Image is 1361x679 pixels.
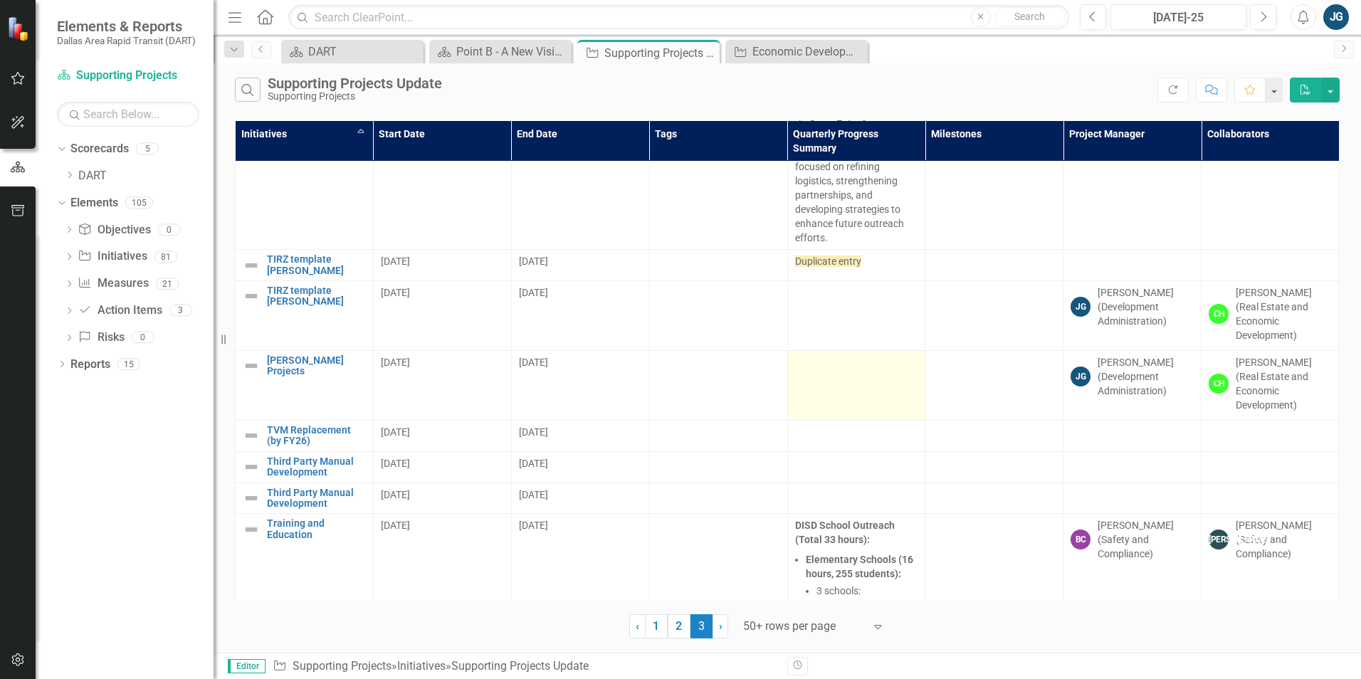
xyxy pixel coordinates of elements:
[78,302,162,319] a: Action Items
[1202,250,1340,281] td: Double-Click to Edit
[1063,250,1202,281] td: Double-Click to Edit
[511,281,649,351] td: Double-Click to Edit
[57,68,199,84] a: Supporting Projects
[267,488,366,510] a: Third Party Manual Development
[519,287,548,298] span: [DATE]
[511,351,649,421] td: Double-Click to Edit
[816,584,918,655] li: 3 schools: [PERSON_NAME] (Red Line), [PERSON_NAME]/[PERSON_NAME] (Green Line)
[649,281,787,351] td: Double-Click to Edit
[806,554,913,579] strong: Elementary Schools (16 hours, 255 students):
[267,285,366,307] a: TIRZ template [PERSON_NAME]
[381,426,410,438] span: [DATE]
[243,427,260,444] img: Not Defined
[787,451,925,483] td: Double-Click to Edit
[267,518,366,540] a: Training and Education
[1071,297,1091,317] div: JG
[70,141,129,157] a: Scorecards
[236,483,374,514] td: Double-Click to Edit Right Click for Context Menu
[243,288,260,305] img: Not Defined
[1202,421,1340,452] td: Double-Click to Edit
[511,483,649,514] td: Double-Click to Edit
[649,421,787,452] td: Double-Click to Edit
[243,257,260,274] img: Not Defined
[787,281,925,351] td: Double-Click to Edit
[293,659,392,673] a: Supporting Projects
[787,250,925,281] td: Double-Click to Edit
[511,421,649,452] td: Double-Click to Edit
[1063,451,1202,483] td: Double-Click to Edit
[511,451,649,483] td: Double-Click to Edit
[1202,281,1340,351] td: Double-Click to Edit
[604,44,716,62] div: Supporting Projects Update
[1236,355,1332,412] div: [PERSON_NAME] (Real Estate and Economic Development)
[236,451,374,483] td: Double-Click to Edit Right Click for Context Menu
[1236,518,1332,561] div: [PERSON_NAME] (Safety and Compliance)
[397,659,446,673] a: Initiatives
[381,287,410,298] span: [DATE]
[373,281,511,351] td: Double-Click to Edit
[285,43,420,60] a: DART
[787,421,925,452] td: Double-Click to Edit
[267,456,366,478] a: Third Party Manual Development
[1202,351,1340,421] td: Double-Click to Edit
[649,351,787,421] td: Double-Click to Edit
[1236,285,1332,342] div: [PERSON_NAME] (Real Estate and Economic Development)
[267,355,366,377] a: [PERSON_NAME] Projects
[78,168,214,184] a: DART
[519,357,548,368] span: [DATE]
[236,250,374,281] td: Double-Click to Edit Right Click for Context Menu
[228,659,266,673] span: Editor
[787,351,925,421] td: Double-Click to Edit
[373,421,511,452] td: Double-Click to Edit
[511,250,649,281] td: Double-Click to Edit
[169,305,192,317] div: 3
[243,490,260,507] img: Not Defined
[373,351,511,421] td: Double-Click to Edit
[373,451,511,483] td: Double-Click to Edit
[78,330,124,346] a: Risks
[645,614,668,638] a: 1
[381,256,410,267] span: [DATE]
[1063,351,1202,421] td: Double-Click to Edit
[1098,285,1194,328] div: [PERSON_NAME] (Development Administration)
[1063,281,1202,351] td: Double-Click to Edit
[1110,4,1246,30] button: [DATE]-25
[243,357,260,374] img: Not Defined
[795,520,895,545] strong: DISD School Outreach (Total 33 hours):
[373,250,511,281] td: Double-Click to Edit
[1098,518,1194,561] div: [PERSON_NAME] (Safety and Compliance)
[57,18,196,35] span: Elements & Reports
[1202,451,1340,483] td: Double-Click to Edit
[787,483,925,514] td: Double-Click to Edit
[267,254,366,276] a: TIRZ template [PERSON_NAME]
[519,489,548,500] span: [DATE]
[636,619,639,633] span: ‹
[288,5,1069,30] input: Search ClearPoint...
[243,521,260,538] img: Not Defined
[78,222,150,238] a: Objectives
[57,35,196,46] small: Dallas Area Rapid Transit (DART)
[752,43,864,60] div: Economic Development Policy
[519,426,548,438] span: [DATE]
[795,256,861,267] span: Duplicate entry
[1071,530,1091,549] div: BC
[456,43,568,60] div: Point B - A New Vision for Mobility in [GEOGRAPHIC_DATA][US_STATE]
[1323,4,1349,30] button: JG
[57,102,199,127] input: Search Below...
[668,614,690,638] a: 2
[236,281,374,351] td: Double-Click to Edit Right Click for Context Menu
[236,351,374,421] td: Double-Click to Edit Right Click for Context Menu
[649,483,787,514] td: Double-Click to Edit
[381,357,410,368] span: [DATE]
[451,659,589,673] div: Supporting Projects Update
[1063,421,1202,452] td: Double-Click to Edit
[1014,11,1045,22] span: Search
[519,256,548,267] span: [DATE]
[268,91,442,102] div: Supporting Projects
[994,7,1066,27] button: Search
[373,483,511,514] td: Double-Click to Edit
[117,358,140,370] div: 15
[649,451,787,483] td: Double-Click to Edit
[308,43,420,60] div: DART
